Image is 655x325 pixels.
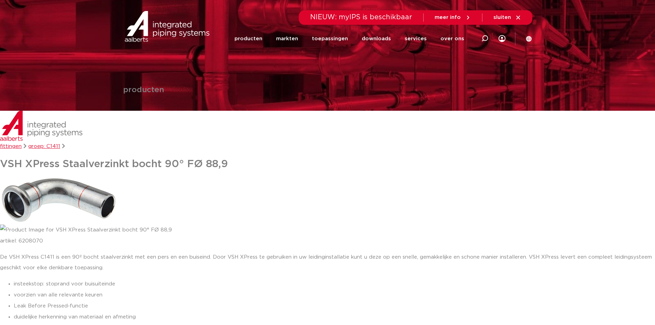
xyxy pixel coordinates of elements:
[276,25,298,52] a: markten
[234,25,464,52] nav: Menu
[14,290,655,301] li: voorzien van alle relevante keuren
[310,14,412,21] span: NIEUW: myIPS is beschikbaar
[14,279,655,290] li: insteekstop: stoprand voor buisuiteinde
[493,15,511,20] span: sluiten
[499,31,505,46] div: my IPS
[14,301,655,312] li: Leak Before Pressed-functie
[28,144,60,149] a: groep: C1411
[362,25,391,52] a: downloads
[435,15,461,20] span: meer info
[123,86,164,94] h1: producten
[14,312,655,323] li: duidelijke herkenning van materiaal en afmeting
[435,14,471,21] a: meer info
[405,25,427,52] a: services
[493,14,521,21] a: sluiten
[234,25,262,52] a: producten
[440,25,464,52] a: over ons
[312,25,348,52] a: toepassingen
